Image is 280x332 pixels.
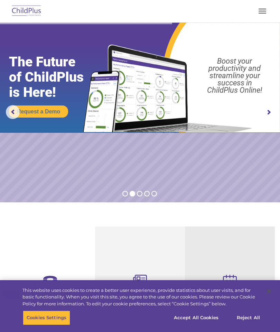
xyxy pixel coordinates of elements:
[170,311,222,325] button: Accept All Cookies
[193,57,276,94] rs-layer: Boost your productivity and streamline your success in ChildPlus Online!
[227,311,270,325] button: Reject All
[9,105,68,118] a: Request a Demo
[22,287,261,307] div: This website uses cookies to create a better user experience, provide statistics about user visit...
[9,54,99,100] rs-layer: The Future of ChildPlus is Here!
[261,284,277,299] button: Close
[23,311,70,325] button: Cookies Settings
[10,3,43,19] img: ChildPlus by Procare Solutions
